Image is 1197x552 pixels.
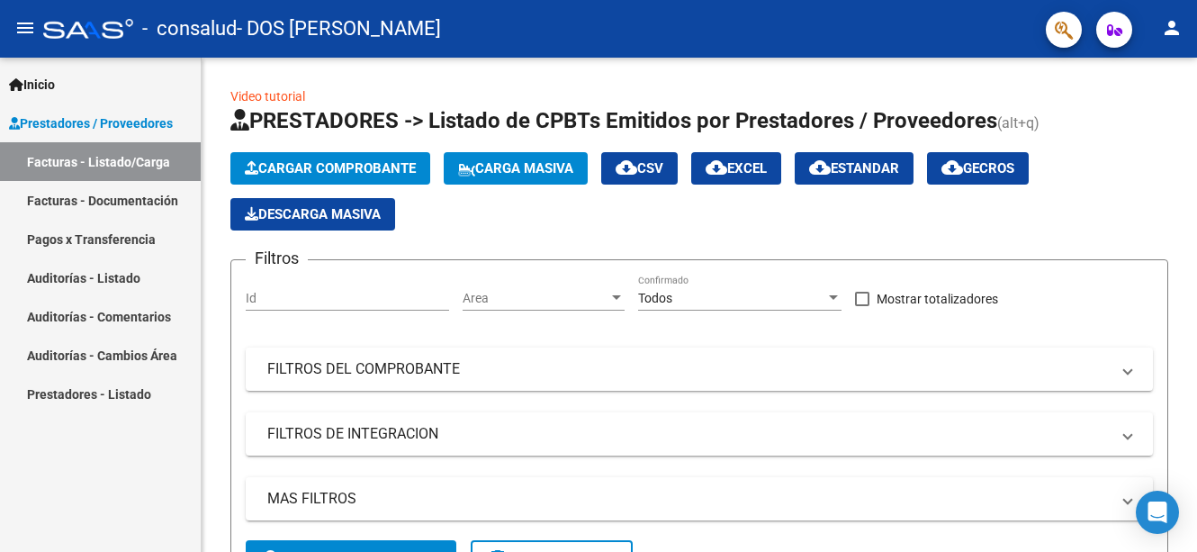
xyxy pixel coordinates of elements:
mat-icon: cloud_download [941,157,963,178]
button: Descarga Masiva [230,198,395,231]
button: Estandar [795,152,913,185]
span: Gecros [941,160,1014,176]
mat-expansion-panel-header: MAS FILTROS [246,477,1153,520]
mat-expansion-panel-header: FILTROS DE INTEGRACION [246,412,1153,456]
span: - DOS [PERSON_NAME] [237,9,441,49]
mat-icon: person [1161,17,1183,39]
button: Cargar Comprobante [230,152,430,185]
button: EXCEL [691,152,781,185]
a: Video tutorial [230,89,305,104]
mat-panel-title: FILTROS DE INTEGRACION [267,424,1110,444]
app-download-masive: Descarga masiva de comprobantes (adjuntos) [230,198,395,231]
span: Area [463,291,608,306]
mat-icon: menu [14,17,36,39]
span: - consalud [142,9,237,49]
h3: Filtros [246,246,308,271]
span: Inicio [9,75,55,95]
button: CSV [601,152,678,185]
button: Carga Masiva [444,152,588,185]
mat-icon: cloud_download [616,157,637,178]
span: Descarga Masiva [245,206,381,222]
mat-icon: cloud_download [809,157,831,178]
span: CSV [616,160,663,176]
span: Mostrar totalizadores [877,288,998,310]
span: Carga Masiva [458,160,573,176]
span: Todos [638,291,672,305]
span: EXCEL [706,160,767,176]
span: Cargar Comprobante [245,160,416,176]
span: PRESTADORES -> Listado de CPBTs Emitidos por Prestadores / Proveedores [230,108,997,133]
span: (alt+q) [997,114,1039,131]
mat-panel-title: FILTROS DEL COMPROBANTE [267,359,1110,379]
span: Estandar [809,160,899,176]
mat-expansion-panel-header: FILTROS DEL COMPROBANTE [246,348,1153,391]
div: Open Intercom Messenger [1136,491,1179,534]
span: Prestadores / Proveedores [9,113,173,133]
mat-icon: cloud_download [706,157,727,178]
mat-panel-title: MAS FILTROS [267,489,1110,509]
button: Gecros [927,152,1029,185]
